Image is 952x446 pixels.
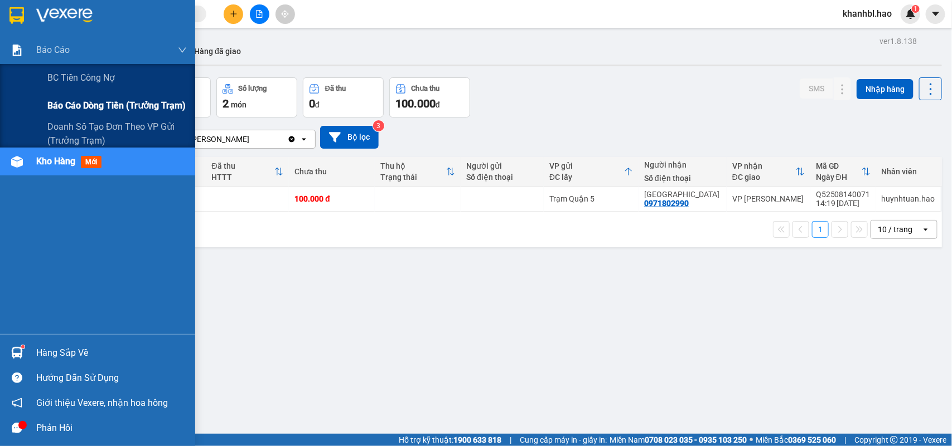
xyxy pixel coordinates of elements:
sup: 3 [373,120,384,131]
div: phú yên [644,190,721,199]
div: Phản hồi [36,420,187,437]
button: Hàng đã giao [185,38,250,65]
strong: 1900 633 818 [453,435,501,444]
span: | [510,434,511,446]
button: Nhập hàng [857,79,914,99]
div: Số điện thoại [644,174,721,183]
th: Toggle SortBy [544,157,639,187]
img: logo-vxr [9,7,24,24]
div: Trạng thái [380,173,446,182]
button: Chưa thu100.000đ [389,77,470,117]
span: down [178,46,187,55]
div: Số điện thoại [466,173,538,182]
div: Hướng dẫn sử dụng [36,370,187,386]
div: Thu hộ [380,161,446,170]
strong: 0369 525 060 [788,435,836,444]
div: Mã GD [816,161,862,170]
img: warehouse-icon [11,347,23,359]
svg: Clear value [287,135,296,144]
div: Hàng sắp về [36,345,187,361]
span: 0 [309,97,315,110]
span: file-add [255,10,263,18]
img: warehouse-icon [11,156,23,168]
img: solution-icon [11,45,23,56]
span: copyright [890,436,898,444]
div: huynhtuan.hao [882,194,935,203]
div: Người gửi [466,161,538,170]
span: 100.000 [395,97,436,110]
div: Người nhận [644,160,721,169]
span: Báo cáo dòng tiền (trưởng trạm) [47,99,186,112]
span: | [844,434,846,446]
b: GỬI : VP [PERSON_NAME] [14,81,195,99]
span: 2 [223,97,229,110]
div: ver 1.8.138 [879,35,917,47]
th: Toggle SortBy [375,157,461,187]
svg: open [299,135,308,144]
li: 26 Phó Cơ Điều, Phường 12 [104,27,466,41]
th: Toggle SortBy [810,157,876,187]
div: VP [PERSON_NAME] [732,194,805,203]
div: VP gửi [549,161,624,170]
span: Báo cáo [36,43,70,57]
button: caret-down [926,4,945,24]
input: Selected VP Bạc Liêu. [250,134,252,145]
div: ĐC giao [732,173,796,182]
div: Chưa thu [294,167,369,176]
img: icon-new-feature [906,9,916,19]
span: Giới thiệu Vexere, nhận hoa hồng [36,396,168,410]
span: mới [81,156,102,168]
li: Hotline: 02839552959 [104,41,466,55]
div: 0971802990 [644,199,689,208]
span: Cung cấp máy in - giấy in: [520,434,607,446]
span: Miền Nam [610,434,747,446]
button: SMS [800,79,833,99]
div: ĐC lấy [549,173,624,182]
th: Toggle SortBy [727,157,810,187]
sup: 1 [912,5,920,13]
div: 14:19 [DATE] [816,199,871,208]
div: Ngày ĐH [816,173,862,182]
span: aim [281,10,289,18]
span: 1 [914,5,917,13]
span: đ [436,100,440,109]
span: khanhbl.hao [834,7,901,21]
img: logo.jpg [14,14,70,70]
div: Đã thu [212,161,275,170]
span: đ [315,100,320,109]
span: question-circle [12,373,22,383]
span: ⚪️ [750,438,753,442]
div: Nhân viên [882,167,935,176]
strong: 0708 023 035 - 0935 103 250 [645,435,747,444]
div: VP [PERSON_NAME] [178,134,249,145]
span: Miền Bắc [756,434,836,446]
div: Chưa thu [412,85,440,92]
span: BC tiền công nợ [47,71,115,85]
div: HTTT [212,173,275,182]
span: message [12,423,22,433]
div: 10 / trang [878,224,912,235]
button: Bộ lọc [320,126,379,149]
button: Số lượng2món [216,77,297,117]
div: Q52508140071 [816,190,871,199]
div: Số lượng [239,85,267,92]
span: plus [230,10,238,18]
button: Đã thu0đ [303,77,384,117]
div: Đã thu [325,85,346,92]
span: caret-down [931,9,941,19]
th: Toggle SortBy [206,157,289,187]
button: 1 [812,221,829,238]
svg: open [921,225,930,234]
span: Hỗ trợ kỹ thuật: [399,434,501,446]
div: 100.000 đ [294,194,369,203]
button: plus [224,4,243,24]
button: aim [276,4,295,24]
span: Doanh số tạo đơn theo VP gửi (trưởng trạm) [47,120,187,148]
div: VP nhận [732,161,796,170]
sup: 1 [21,345,25,349]
span: món [231,100,247,109]
button: file-add [250,4,269,24]
span: Kho hàng [36,156,75,166]
span: notification [12,398,22,408]
div: Trạm Quận 5 [549,194,633,203]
